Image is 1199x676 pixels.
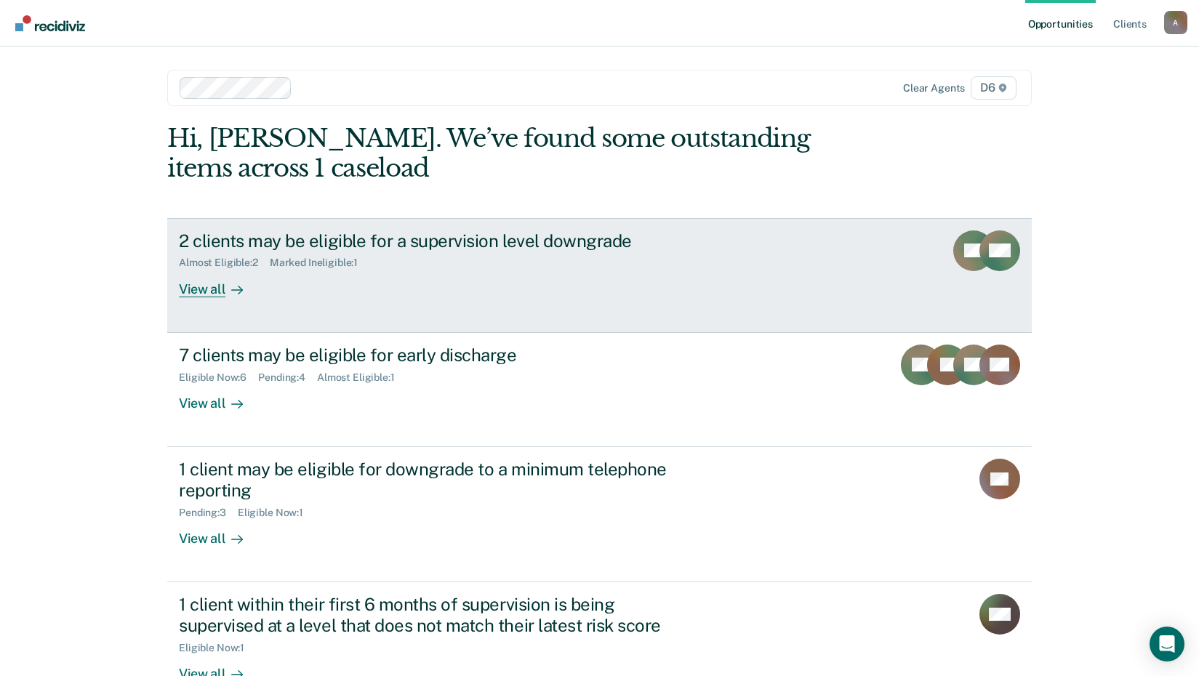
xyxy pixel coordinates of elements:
div: 7 clients may be eligible for early discharge [179,345,689,366]
div: View all [179,518,260,547]
div: 2 clients may be eligible for a supervision level downgrade [179,230,689,252]
div: A [1164,11,1187,34]
a: 7 clients may be eligible for early dischargeEligible Now:6Pending:4Almost Eligible:1View all [167,333,1032,447]
div: Almost Eligible : 2 [179,257,270,269]
div: Clear agents [903,82,965,94]
div: 1 client within their first 6 months of supervision is being supervised at a level that does not ... [179,594,689,636]
div: Eligible Now : 1 [238,507,315,519]
a: 2 clients may be eligible for a supervision level downgradeAlmost Eligible:2Marked Ineligible:1Vi... [167,218,1032,333]
div: Eligible Now : 6 [179,371,258,384]
div: View all [179,383,260,411]
div: Pending : 4 [258,371,317,384]
div: View all [179,269,260,297]
a: 1 client may be eligible for downgrade to a minimum telephone reportingPending:3Eligible Now:1Vie... [167,447,1032,582]
div: Eligible Now : 1 [179,642,256,654]
button: Profile dropdown button [1164,11,1187,34]
div: Hi, [PERSON_NAME]. We’ve found some outstanding items across 1 caseload [167,124,859,183]
div: 1 client may be eligible for downgrade to a minimum telephone reporting [179,459,689,501]
div: Open Intercom Messenger [1150,627,1184,661]
span: D6 [971,76,1016,100]
img: Recidiviz [15,15,85,31]
div: Almost Eligible : 1 [317,371,406,384]
div: Pending : 3 [179,507,238,519]
div: Marked Ineligible : 1 [270,257,369,269]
